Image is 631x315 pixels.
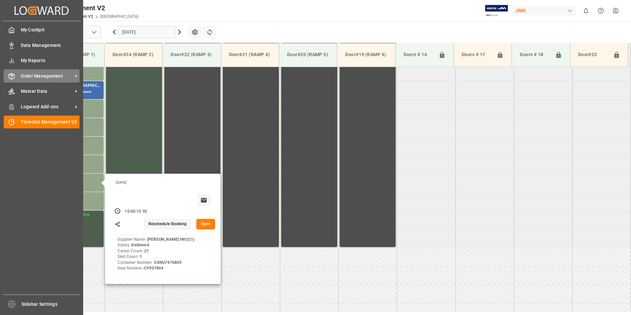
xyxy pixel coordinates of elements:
[114,180,213,185] div: [DATE]
[89,27,99,37] button: open menu
[21,57,80,64] span: My Reports
[21,103,73,110] span: Logward Add-ons
[401,49,436,61] div: Doors # 16
[513,6,576,16] div: JIMS
[21,42,80,49] span: Data Management
[118,26,176,38] input: DD.MM.YYYY
[117,237,194,271] div: Supplier Name - Status - Carton Count - Skid Count - Container Number - Seal Number -
[517,49,552,61] div: Doors # 18
[593,3,608,18] button: Help Center
[144,219,191,229] button: Reschedule Booking
[168,49,215,61] div: Door#22 (RAMP 3)
[29,3,138,13] div: Timeslot Management V2
[196,219,216,229] button: Open
[21,73,73,80] span: Order Management
[579,3,593,18] button: show 0 new notifications
[485,5,508,17] img: Exertis%20JAM%20-%20Email%20Logo.jpg_1722504956.jpg
[576,49,611,61] div: Door#23
[110,49,157,61] div: Door#24 (RAMP 2)
[135,209,136,215] div: -
[144,266,163,270] b: CV907864
[21,301,81,308] span: Sidebar Settings
[459,49,494,61] div: Doors # 17
[140,254,142,259] b: 1
[154,260,182,265] b: CSNU7476869
[4,116,80,128] a: Timeslot Management V2
[125,209,135,215] div: 10:00
[136,209,147,215] div: 10:30
[284,49,332,61] div: Door#20 (RAMP 5)
[147,237,194,242] b: [PERSON_NAME] INO2(1)
[343,49,390,61] div: Door#19 (RAMP 6)
[21,119,80,125] span: Timeslot Management V2
[21,88,73,95] span: Master Data
[226,49,274,61] div: Door#21 (RAMP 4)
[4,23,80,36] a: My Cockpit
[21,26,80,33] span: My Cockpit
[513,4,579,17] button: JIMS
[144,249,149,253] b: 21
[131,243,149,247] b: Delivered
[4,39,80,52] a: Data Management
